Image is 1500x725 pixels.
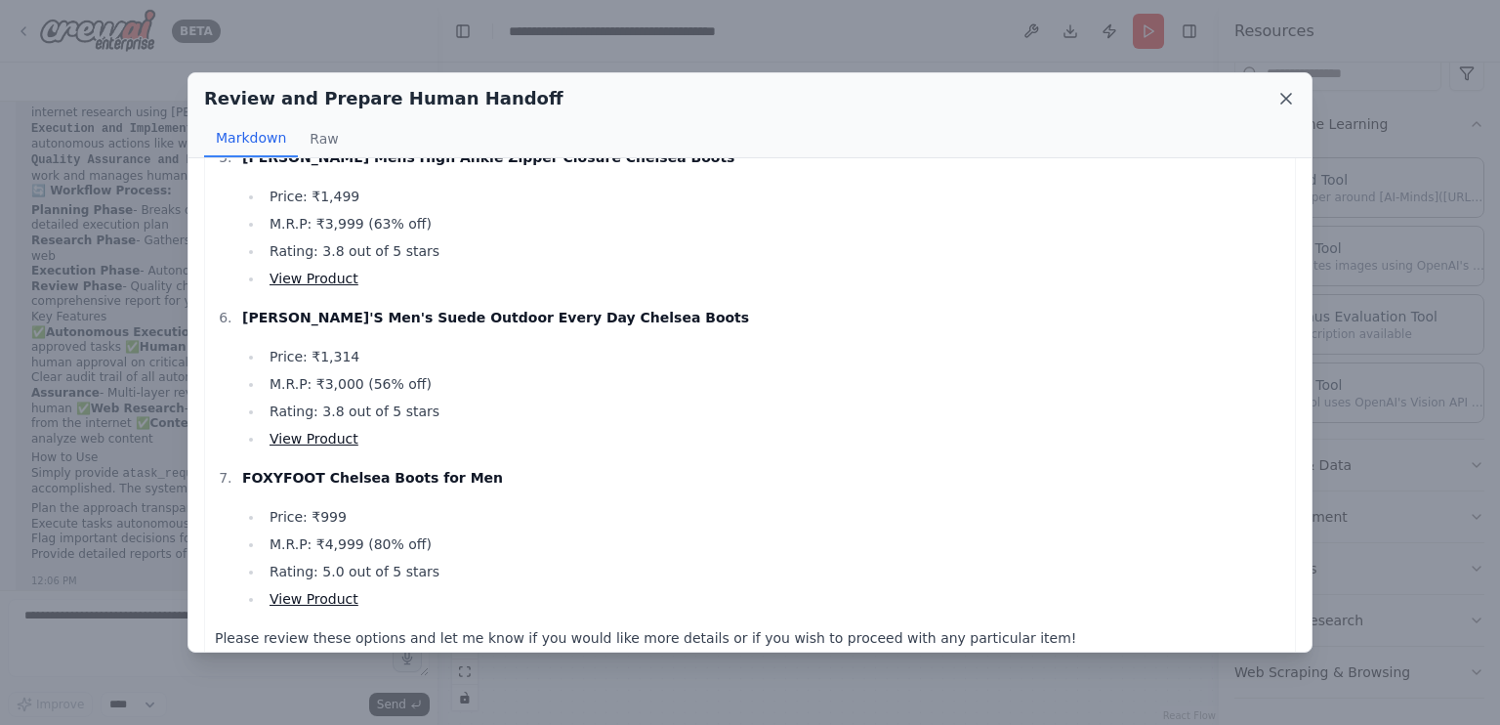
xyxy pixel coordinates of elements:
strong: FOXYFOOT Chelsea Boots for Men [242,470,503,486]
li: Rating: 3.8 out of 5 stars [264,239,1285,263]
a: View Product [270,271,358,286]
li: M.R.P: ₹4,999 (80% off) [264,533,1285,556]
li: Price: ₹999 [264,505,1285,529]
li: Price: ₹1,314 [264,345,1285,368]
a: View Product [270,591,358,607]
p: Please review these options and let me know if you would like more details or if you wish to proc... [215,626,1285,650]
button: Raw [298,120,350,157]
li: Price: ₹1,499 [264,185,1285,208]
h2: Review and Prepare Human Handoff [204,85,563,112]
button: Markdown [204,120,298,157]
li: Rating: 5.0 out of 5 stars [264,560,1285,583]
li: Rating: 3.8 out of 5 stars [264,400,1285,423]
a: View Product [270,431,358,447]
strong: [PERSON_NAME]'S Men's Suede Outdoor Every Day Chelsea Boots [242,310,749,325]
li: M.R.P: ₹3,999 (63% off) [264,212,1285,235]
li: M.R.P: ₹3,000 (56% off) [264,372,1285,396]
